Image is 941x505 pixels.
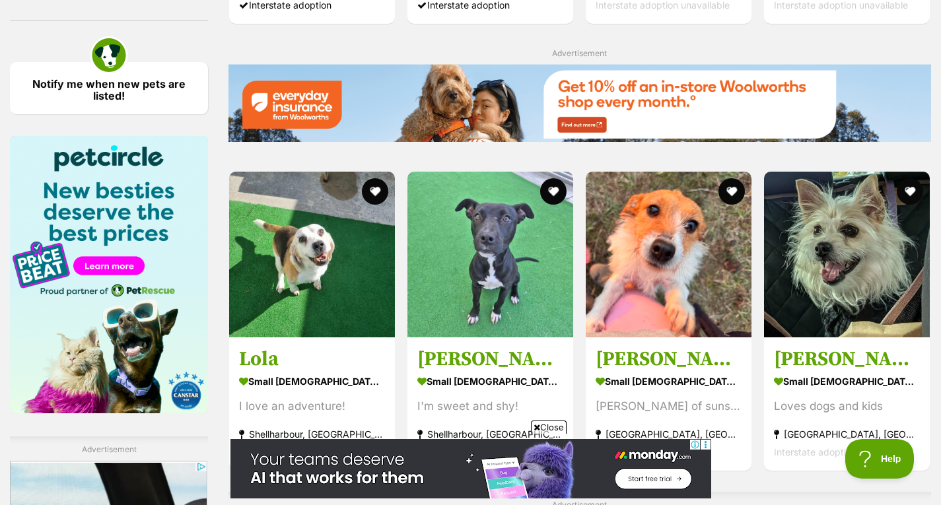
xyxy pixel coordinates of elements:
[552,48,607,58] span: Advertisement
[239,425,385,443] strong: Shellharbour, [GEOGRAPHIC_DATA]
[531,421,567,434] span: Close
[239,397,385,415] div: I love an adventure!
[774,397,920,415] div: Loves dogs and kids
[14,320,129,330] span: Sponsored by
[239,372,385,391] strong: small [DEMOGRAPHIC_DATA] Dog
[417,397,563,415] div: I'm sweet and shy!
[774,347,920,372] h3: [PERSON_NAME]
[10,136,208,413] img: Pet Circle promo banner
[188,2,195,10] img: adchoices.png
[71,320,129,330] b: Snap Shades
[897,178,923,205] button: favourite
[1,1,197,329] a: Don't worry, we have your road trip checklist here!From GPS to portable chargers, road trips requ...
[228,64,931,142] img: Everyday Insurance promotional banner
[417,347,563,372] h3: [PERSON_NAME]
[3,348,4,349] img: dogs
[229,337,395,471] a: Lola small [DEMOGRAPHIC_DATA] Dog I love an adventure! Shellharbour, [GEOGRAPHIC_DATA] Interstate...
[8,348,9,349] img: 30805874
[7,348,8,349] img: dogs
[1,348,2,349] img: dogs
[229,172,395,337] img: Lola - Beagle Dog
[132,315,152,335] img: ZiEBsgc5KBAFaAc-2vjhOADIM%23300x300.png
[764,337,930,471] a: [PERSON_NAME] small [DEMOGRAPHIC_DATA] Dog Loves dogs and kids [GEOGRAPHIC_DATA], [GEOGRAPHIC_DAT...
[586,172,751,337] img: Macey - Jack Russell Terrier Dog
[14,212,177,236] div: Don't worry, we have your road trip checklist here!
[586,337,751,471] a: [PERSON_NAME] small [DEMOGRAPHIC_DATA] Dog [PERSON_NAME] of sunshine ☀️ [GEOGRAPHIC_DATA], [GEOGR...
[764,172,930,337] img: Lucy - Maltese x Pomeranian Dog
[774,425,920,443] strong: [GEOGRAPHIC_DATA], [GEOGRAPHIC_DATA]
[407,337,573,471] a: [PERSON_NAME] small [DEMOGRAPHIC_DATA] Dog I'm sweet and shy! Shellharbour, [GEOGRAPHIC_DATA] Int...
[10,62,208,114] a: Notify me when new pets are listed!
[596,372,742,391] strong: small [DEMOGRAPHIC_DATA] Dog
[774,446,908,457] span: Interstate adoption unavailable
[4,348,5,349] img: dogs
[5,348,6,349] img: dogs
[407,172,573,337] img: Kara - Staffordshire Bull Terrier Dog
[2,356,3,357] img: cookie
[230,439,711,498] iframe: Advertisement
[596,425,742,443] strong: [GEOGRAPHIC_DATA], [GEOGRAPHIC_DATA]
[239,347,385,372] h3: Lola
[417,425,563,443] strong: Shellharbour, [GEOGRAPHIC_DATA]
[774,372,920,391] strong: small [DEMOGRAPHIC_DATA] Dog
[228,64,931,145] a: Everyday Insurance promotional banner
[596,397,742,415] div: [PERSON_NAME] of sunshine ☀️
[14,249,184,302] div: From GPS to portable chargers, road trips require the right gear. Read our ultimate checklist for...
[6,348,7,349] img: match
[718,178,745,205] button: favourite
[596,347,742,372] h3: [PERSON_NAME]
[417,372,563,391] strong: small [DEMOGRAPHIC_DATA] Dog
[845,439,915,479] iframe: Help Scout Beacon - Open
[540,178,567,205] button: favourite
[362,178,388,205] button: favourite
